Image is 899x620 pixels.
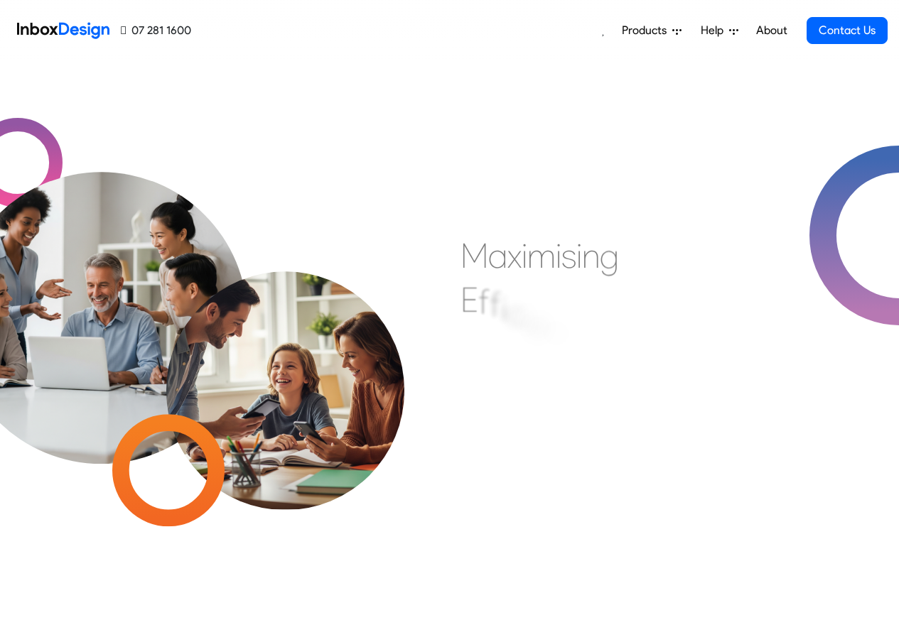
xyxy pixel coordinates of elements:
div: f [478,281,490,323]
div: t [565,318,576,361]
div: a [488,234,507,277]
div: i [501,287,507,330]
img: parents_with_child.png [136,212,434,510]
span: Help [701,22,729,39]
div: i [524,297,529,339]
div: n [582,234,600,277]
div: g [600,234,619,277]
div: e [529,303,547,346]
div: M [461,234,488,277]
div: x [507,234,522,277]
div: c [507,291,524,334]
div: i [576,234,582,277]
div: i [522,234,527,277]
a: 07 281 1600 [121,22,191,39]
div: s [561,234,576,277]
div: f [490,283,501,326]
a: Products [616,16,687,45]
a: About [752,16,791,45]
div: m [527,234,556,277]
div: E [461,278,478,321]
a: Help [695,16,744,45]
span: Products [622,22,672,39]
div: i [556,234,561,277]
div: n [547,310,565,353]
a: Contact Us [807,17,888,44]
div: Maximising Efficient & Engagement, Connecting Schools, Families, and Students. [461,234,805,447]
